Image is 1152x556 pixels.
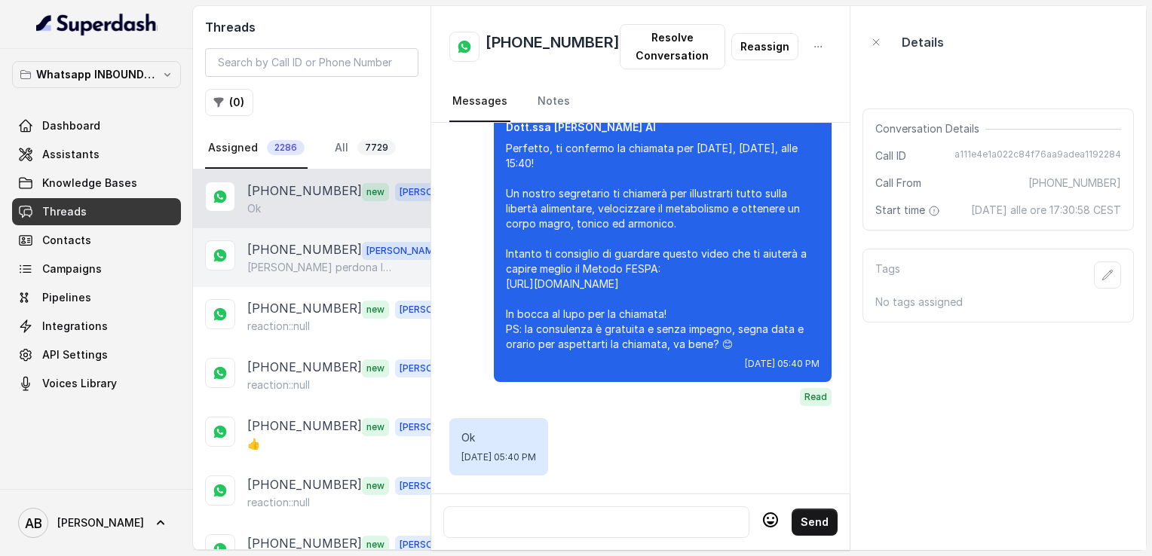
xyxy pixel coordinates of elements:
[362,418,389,436] span: new
[620,24,725,69] button: Resolve Conversation
[449,81,510,122] a: Messages
[205,89,253,116] button: (0)
[12,313,181,340] a: Integrations
[12,370,181,397] a: Voices Library
[362,301,389,319] span: new
[36,66,157,84] p: Whatsapp INBOUND Workspace
[461,430,536,445] p: Ok
[745,358,820,370] span: [DATE] 05:40 PM
[205,128,418,169] nav: Tabs
[12,227,181,254] a: Contacts
[362,536,389,554] span: new
[486,32,620,62] h2: [PHONE_NUMBER]
[792,509,838,536] button: Send
[42,118,100,133] span: Dashboard
[12,112,181,139] a: Dashboard
[42,204,87,219] span: Threads
[247,240,362,260] p: [PHONE_NUMBER]
[57,515,144,530] span: [PERSON_NAME]
[247,417,362,436] p: [PHONE_NUMBER]
[12,170,181,197] a: Knowledge Bases
[535,81,573,122] a: Notes
[205,128,308,169] a: Assigned2286
[205,18,418,36] h2: Threads
[800,388,832,406] span: Read
[362,183,389,201] span: new
[12,502,181,544] a: [PERSON_NAME]
[42,176,137,191] span: Knowledge Bases
[875,261,900,289] p: Tags
[247,475,362,495] p: [PHONE_NUMBER]
[395,301,479,319] span: [PERSON_NAME]
[362,359,389,377] span: new
[971,203,1121,218] span: [DATE] alle ore 17:30:58 CEST
[395,477,479,495] span: [PERSON_NAME]
[12,341,181,368] a: API Settings
[1028,176,1121,191] span: [PHONE_NUMBER]
[42,261,102,276] span: Campaigns
[357,140,396,155] span: 7729
[247,377,310,393] p: reaction::null
[954,148,1121,163] span: a111e4e1a022c84f76aa9adea1192284
[42,147,100,162] span: Assistants
[362,477,389,495] span: new
[247,299,362,319] p: [PHONE_NUMBER]
[12,198,181,225] a: Threads
[42,319,108,334] span: Integrations
[247,260,392,275] p: [PERSON_NAME] perdona la sincerità ma non capisco come un urologo possa darti una dieta da seguir...
[506,120,820,135] p: Dott.ssa [PERSON_NAME] AI
[875,148,906,163] span: Call ID
[247,436,260,451] p: 👍
[12,255,181,283] a: Campaigns
[332,128,399,169] a: All7729
[247,534,362,554] p: [PHONE_NUMBER]
[731,33,798,60] button: Reassign
[395,536,479,554] span: [PERSON_NAME]
[36,12,158,36] img: light.svg
[247,358,362,377] p: [PHONE_NUMBER]
[267,140,305,155] span: 2286
[461,451,536,463] span: [DATE] 05:40 PM
[42,233,91,248] span: Contacts
[875,176,921,191] span: Call From
[25,515,42,531] text: AB
[247,182,362,201] p: [PHONE_NUMBER]
[449,81,832,122] nav: Tabs
[875,121,985,136] span: Conversation Details
[42,376,117,391] span: Voices Library
[902,33,944,51] p: Details
[875,203,943,218] span: Start time
[875,295,1121,310] p: No tags assigned
[395,418,479,436] span: [PERSON_NAME]
[395,183,479,201] span: [PERSON_NAME]
[12,61,181,88] button: Whatsapp INBOUND Workspace
[42,290,91,305] span: Pipelines
[362,242,446,260] span: [PERSON_NAME]
[395,359,479,377] span: [PERSON_NAME]
[247,495,310,510] p: reaction::null
[247,201,261,216] p: Ok
[247,319,310,334] p: reaction::null
[12,141,181,168] a: Assistants
[12,284,181,311] a: Pipelines
[42,347,108,362] span: API Settings
[506,141,820,352] p: Perfetto, ti confermo la chiamata per [DATE], [DATE], alle 15:40! Un nostro segretario ti chiamer...
[205,48,418,77] input: Search by Call ID or Phone Number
